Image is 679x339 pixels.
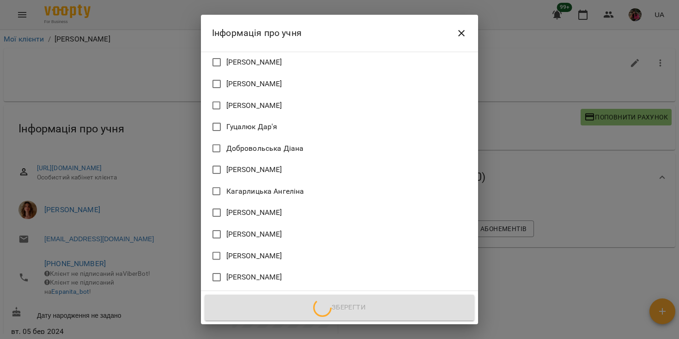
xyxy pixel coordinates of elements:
[226,78,282,89] span: [PERSON_NAME]
[226,121,278,132] span: Гуцалюк Дар'я
[226,207,282,218] span: [PERSON_NAME]
[226,229,282,240] span: [PERSON_NAME]
[212,26,302,40] h6: Інформація про учня
[226,100,282,111] span: [PERSON_NAME]
[226,143,304,154] span: Добровольська Діана
[226,186,304,197] span: Кагарлицька Ангеліна
[450,22,473,44] button: Close
[226,272,282,283] span: [PERSON_NAME]
[226,250,282,262] span: [PERSON_NAME]
[226,57,282,68] span: [PERSON_NAME]
[226,164,282,175] span: [PERSON_NAME]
